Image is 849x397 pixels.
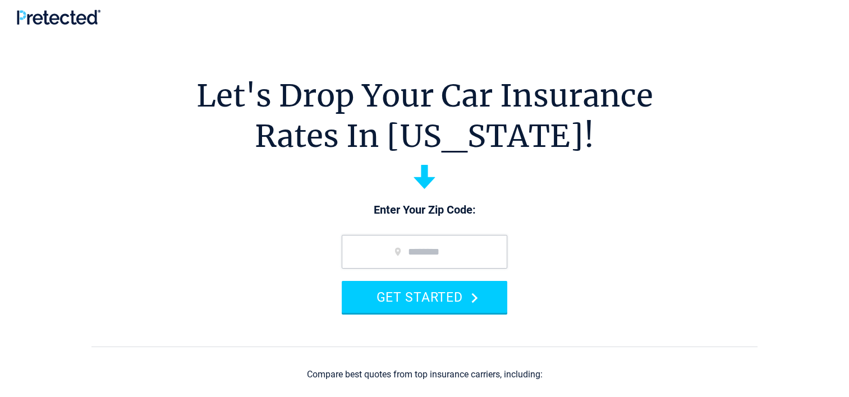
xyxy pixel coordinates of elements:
p: Enter Your Zip Code: [331,202,518,218]
div: Compare best quotes from top insurance carriers, including: [307,370,543,380]
input: zip code [342,235,507,269]
button: GET STARTED [342,281,507,313]
img: Pretected Logo [17,10,100,25]
h1: Let's Drop Your Car Insurance Rates In [US_STATE]! [196,76,653,156]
